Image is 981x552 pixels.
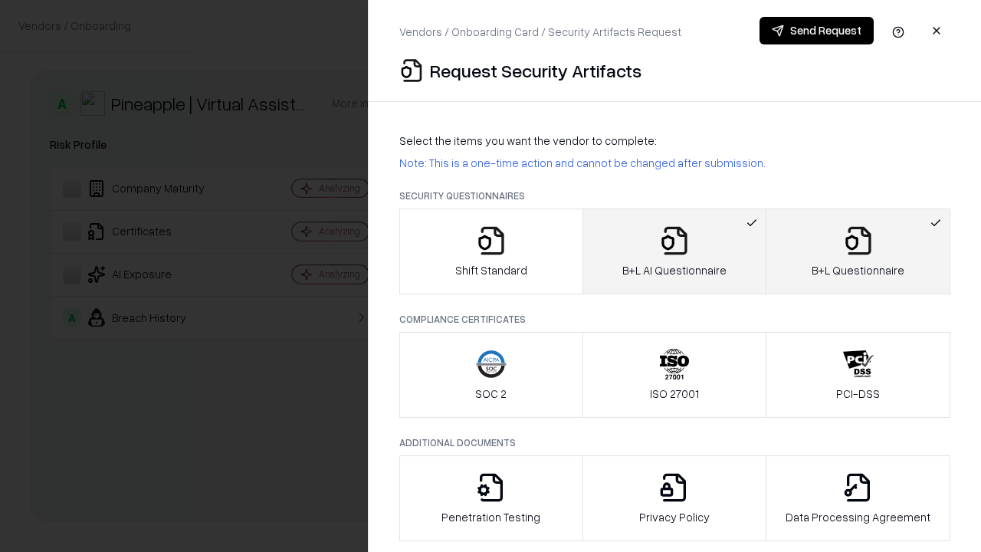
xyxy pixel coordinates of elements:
[582,209,767,294] button: B+L AI Questionnaire
[399,332,583,418] button: SOC 2
[766,455,950,541] button: Data Processing Agreement
[812,262,904,278] p: B+L Questionnaire
[399,24,681,40] p: Vendors / Onboarding Card / Security Artifacts Request
[399,313,950,326] p: Compliance Certificates
[475,386,507,402] p: SOC 2
[399,209,583,294] button: Shift Standard
[766,209,950,294] button: B+L Questionnaire
[766,332,950,418] button: PCI-DSS
[622,262,727,278] p: B+L AI Questionnaire
[760,17,874,44] button: Send Request
[399,455,583,541] button: Penetration Testing
[786,509,930,525] p: Data Processing Agreement
[399,189,950,202] p: Security Questionnaires
[582,455,767,541] button: Privacy Policy
[430,58,641,83] p: Request Security Artifacts
[441,509,540,525] p: Penetration Testing
[836,386,880,402] p: PCI-DSS
[455,262,527,278] p: Shift Standard
[650,386,699,402] p: ISO 27001
[582,332,767,418] button: ISO 27001
[399,155,950,171] p: Note: This is a one-time action and cannot be changed after submission.
[639,509,710,525] p: Privacy Policy
[399,133,950,149] p: Select the items you want the vendor to complete:
[399,436,950,449] p: Additional Documents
